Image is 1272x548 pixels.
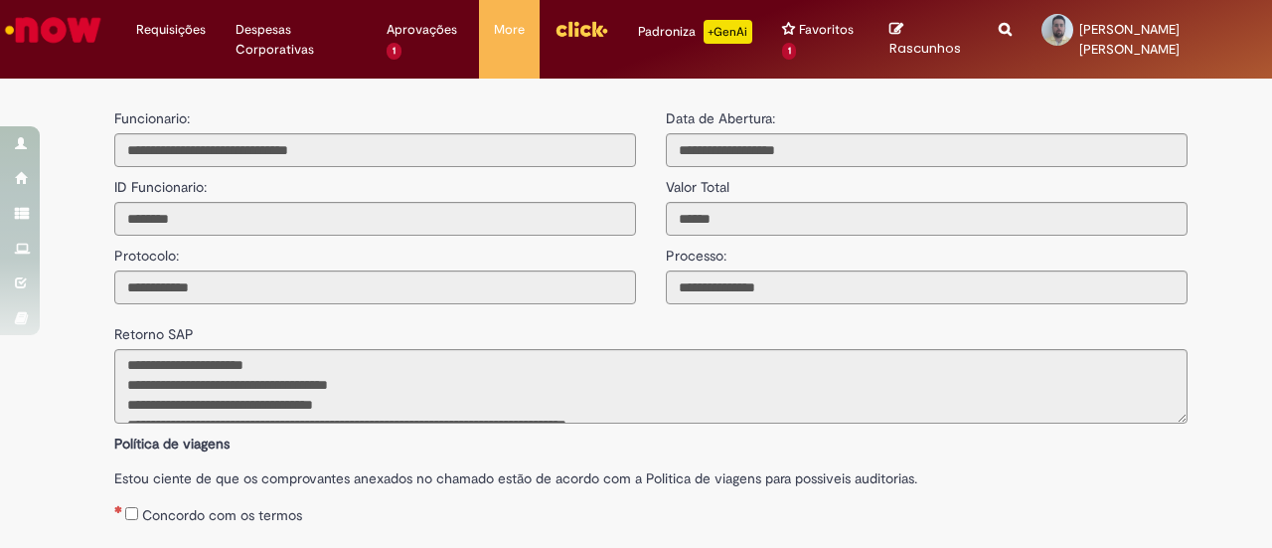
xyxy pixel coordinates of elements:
[555,14,608,44] img: click_logo_yellow_360x200.png
[114,167,207,197] label: ID Funcionario:
[704,20,752,44] p: +GenAi
[1079,21,1180,58] span: [PERSON_NAME] [PERSON_NAME]
[114,236,179,266] label: Protocolo:
[782,43,797,60] span: 1
[114,108,190,128] label: Funcionario:
[136,20,206,40] span: Requisições
[2,10,104,50] img: ServiceNow
[666,236,726,266] label: Processo:
[494,20,525,40] span: More
[236,20,357,60] span: Despesas Corporativas
[638,20,752,44] div: Padroniza
[799,20,854,40] span: Favoritos
[114,435,230,453] b: Política de viagens
[889,21,969,58] a: Rascunhos
[114,458,1188,488] label: Estou ciente de que os comprovantes anexados no chamado estão de acordo com a Politica de viagens...
[889,39,961,58] span: Rascunhos
[142,505,302,525] label: Concordo com os termos
[666,108,775,128] label: Data de Abertura:
[387,43,401,60] span: 1
[666,167,729,197] label: Valor Total
[114,314,194,344] label: Retorno SAP
[387,20,457,40] span: Aprovações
